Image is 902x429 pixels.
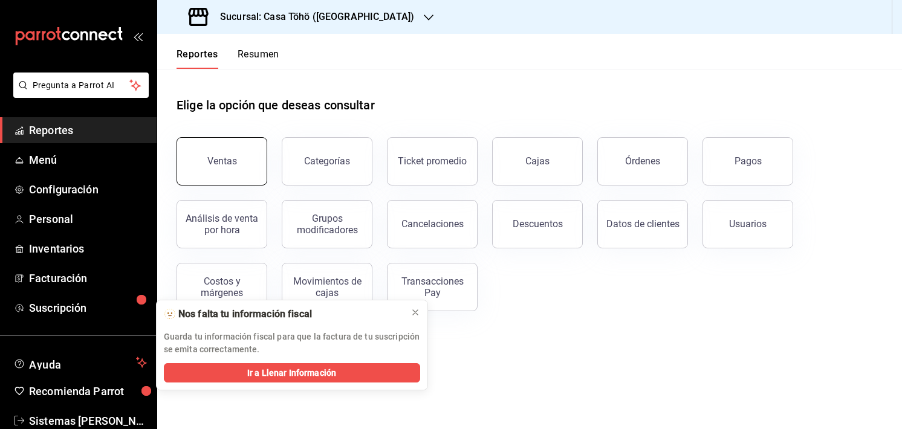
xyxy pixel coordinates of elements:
[184,213,259,236] div: Análisis de venta por hora
[164,363,420,382] button: Ir a Llenar Información
[177,263,267,311] button: Costos y márgenes
[29,300,147,316] span: Suscripción
[210,10,414,24] h3: Sucursal: Casa Töhö ([GEOGRAPHIC_DATA])
[387,200,478,248] button: Cancelaciones
[606,218,680,230] div: Datos de clientes
[282,200,372,248] button: Grupos modificadores
[184,276,259,298] div: Costos y márgenes
[29,240,147,257] span: Inventarios
[597,137,688,185] button: Órdenes
[33,79,130,92] span: Pregunta a Parrot AI
[282,137,372,185] button: Categorías
[304,155,350,167] div: Categorías
[177,48,218,69] button: Reportes
[29,270,147,286] span: Facturación
[29,122,147,138] span: Reportes
[729,218,767,230] div: Usuarios
[702,200,793,248] button: Usuarios
[290,276,365,298] div: Movimientos de cajas
[387,137,478,185] button: Ticket promedio
[177,137,267,185] button: Ventas
[735,155,762,167] div: Pagos
[395,276,470,298] div: Transacciones Pay
[387,263,478,311] button: Transacciones Pay
[401,218,464,230] div: Cancelaciones
[282,263,372,311] button: Movimientos de cajas
[13,73,149,98] button: Pregunta a Parrot AI
[164,308,401,321] div: 🫥 Nos falta tu información fiscal
[29,211,147,227] span: Personal
[177,200,267,248] button: Análisis de venta por hora
[290,213,365,236] div: Grupos modificadores
[597,200,688,248] button: Datos de clientes
[625,155,660,167] div: Órdenes
[29,181,147,198] span: Configuración
[177,96,375,114] h1: Elige la opción que deseas consultar
[177,48,279,69] div: navigation tabs
[492,200,583,248] button: Descuentos
[29,152,147,168] span: Menú
[238,48,279,69] button: Resumen
[164,331,420,356] p: Guarda tu información fiscal para que la factura de tu suscripción se emita correctamente.
[702,137,793,185] button: Pagos
[398,155,467,167] div: Ticket promedio
[8,88,149,100] a: Pregunta a Parrot AI
[29,413,147,429] span: Sistemas [PERSON_NAME]
[207,155,237,167] div: Ventas
[247,367,336,379] span: Ir a Llenar Información
[492,137,583,185] button: Cajas
[513,218,563,230] div: Descuentos
[29,383,147,399] span: Recomienda Parrot
[525,155,550,167] div: Cajas
[29,355,131,370] span: Ayuda
[133,31,143,41] button: open_drawer_menu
